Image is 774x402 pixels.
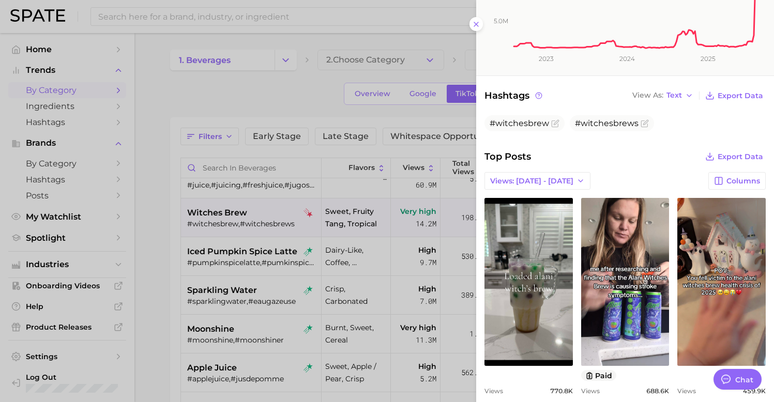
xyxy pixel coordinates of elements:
[703,88,766,103] button: Export Data
[632,92,663,98] span: View As
[718,152,763,161] span: Export Data
[494,17,508,25] tspan: 5.0m
[539,55,554,63] tspan: 2023
[743,387,766,395] span: 459.9k
[701,55,716,63] tspan: 2025
[677,387,696,395] span: Views
[581,370,617,381] button: paid
[550,387,573,395] span: 770.8k
[490,118,549,128] span: #witchesbrew
[619,55,635,63] tspan: 2024
[630,89,696,102] button: View AsText
[718,91,763,100] span: Export Data
[551,119,559,128] button: Flag as miscategorized or irrelevant
[646,387,669,395] span: 688.6k
[703,149,766,164] button: Export Data
[708,172,766,190] button: Columns
[726,177,760,185] span: Columns
[484,387,503,395] span: Views
[484,149,531,164] span: Top Posts
[575,118,639,128] span: #witchesbrews
[490,177,573,185] span: Views: [DATE] - [DATE]
[484,88,544,103] span: Hashtags
[666,92,682,98] span: Text
[484,172,590,190] button: Views: [DATE] - [DATE]
[581,387,600,395] span: Views
[641,119,649,128] button: Flag as miscategorized or irrelevant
